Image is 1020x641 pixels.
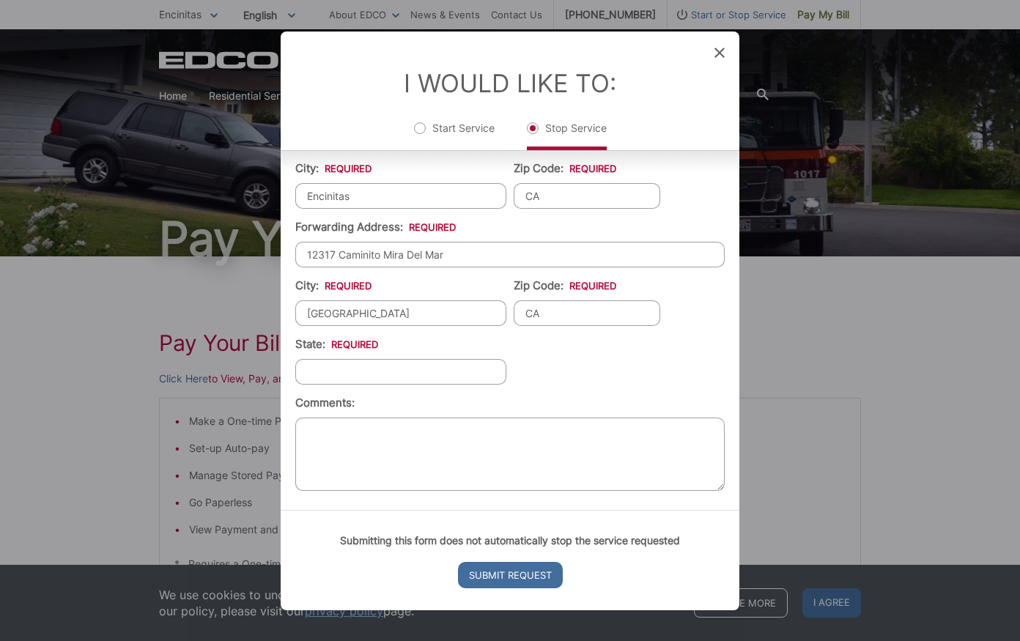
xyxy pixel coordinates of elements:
[404,68,616,98] label: I Would Like To:
[527,121,607,150] label: Stop Service
[514,279,616,292] label: Zip Code:
[295,338,378,351] label: State:
[295,396,355,410] label: Comments:
[340,534,680,546] strong: Submitting this form does not automatically stop the service requested
[295,221,456,234] label: Forwarding Address:
[414,121,495,150] label: Start Service
[295,279,372,292] label: City:
[458,562,563,588] input: Submit Request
